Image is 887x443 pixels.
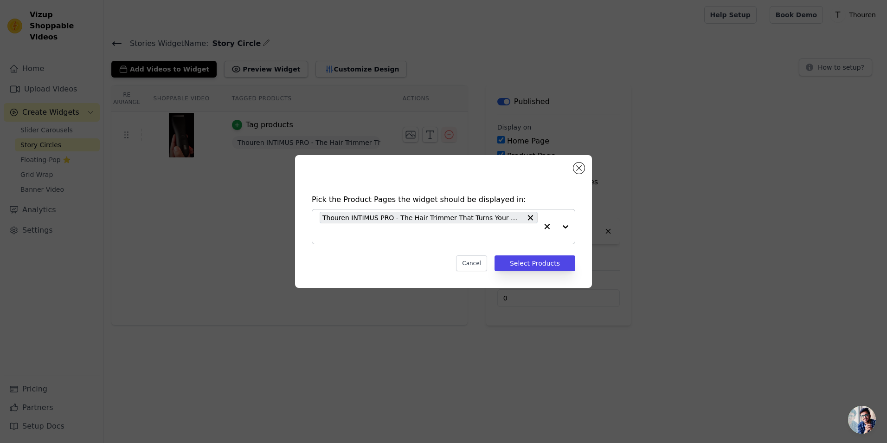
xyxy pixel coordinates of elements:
[573,163,585,174] button: Close modal
[456,255,487,271] button: Cancel
[495,255,575,271] button: Select Products
[848,406,876,434] div: Bate-papo aberto
[312,194,575,205] h4: Pick the Product Pages the widget should be displayed in:
[322,212,522,223] span: Thouren INTIMUS PRO - The Hair Trimmer That Turns Your Nuts into a Real Pair of Jewels 😎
